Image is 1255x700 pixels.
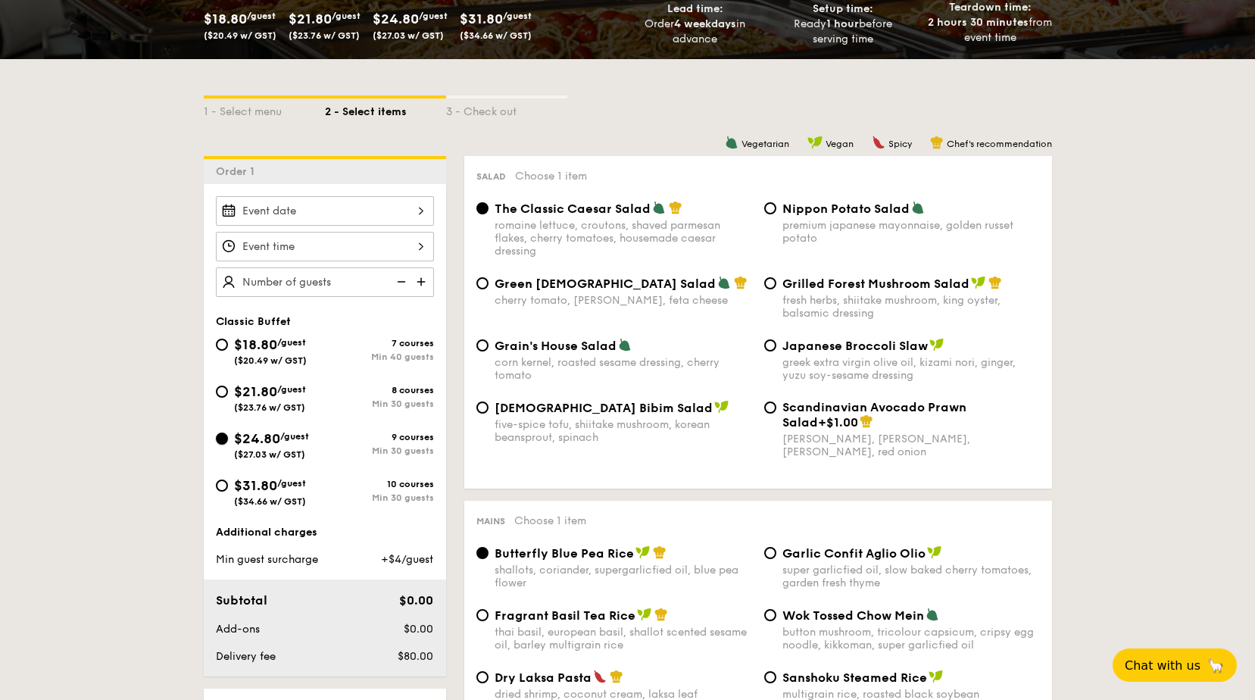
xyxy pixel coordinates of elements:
[495,294,752,307] div: cherry tomato, [PERSON_NAME], feta cheese
[926,608,939,621] img: icon-vegetarian.fe4039eb.svg
[928,16,1029,29] strong: 2 hours 30 minutes
[216,433,228,445] input: $24.80/guest($27.03 w/ GST)9 coursesMin 30 guests
[947,139,1052,149] span: Chef's recommendation
[741,139,789,149] span: Vegetarian
[476,609,489,621] input: Fragrant Basil Tea Ricethai basil, european basil, shallot scented sesame oil, barley multigrain ...
[389,267,411,296] img: icon-reduce.1d2dbef1.svg
[476,202,489,214] input: The Classic Caesar Saladromaine lettuce, croutons, shaved parmesan flakes, cherry tomatoes, house...
[911,201,925,214] img: icon-vegetarian.fe4039eb.svg
[1113,648,1237,682] button: Chat with us🦙
[764,339,776,352] input: Japanese Broccoli Slawgreek extra virgin olive oil, kizami nori, ginger, yuzu soy-sesame dressing
[923,15,1058,45] div: from event time
[476,547,489,559] input: Butterfly Blue Pea Riceshallots, coriander, supergarlicfied oil, blue pea flower
[495,564,752,589] div: shallots, coriander, supergarlicfied oil, blue pea flower
[764,609,776,621] input: Wok Tossed Chow Meinbutton mushroom, tricolour capsicum, cripsy egg noodle, kikkoman, super garli...
[495,608,635,623] span: Fragrant Basil Tea Rice
[818,415,858,430] span: +$1.00
[247,11,276,21] span: /guest
[971,276,986,289] img: icon-vegan.f8ff3823.svg
[782,433,1040,458] div: [PERSON_NAME], [PERSON_NAME], [PERSON_NAME], red onion
[872,136,885,149] img: icon-spicy.37a8142b.svg
[216,267,434,297] input: Number of guests
[277,337,306,348] span: /guest
[782,202,910,216] span: Nippon Potato Salad
[476,402,489,414] input: [DEMOGRAPHIC_DATA] Bibim Saladfive-spice tofu, shiitake mushroom, korean beansprout, spinach
[782,400,966,430] span: Scandinavian Avocado Prawn Salad
[234,336,277,353] span: $18.80
[216,480,228,492] input: $31.80/guest($34.66 w/ GST)10 coursesMin 30 guests
[234,449,305,460] span: ($27.03 w/ GST)
[277,384,306,395] span: /guest
[930,136,944,149] img: icon-chef-hat.a58ddaea.svg
[216,593,267,608] span: Subtotal
[495,277,716,291] span: Green [DEMOGRAPHIC_DATA] Salad
[234,430,280,447] span: $24.80
[325,385,434,395] div: 8 courses
[667,2,723,15] span: Lead time:
[325,479,434,489] div: 10 courses
[411,267,434,296] img: icon-add.58712e84.svg
[289,30,360,41] span: ($23.76 w/ GST)
[807,136,823,149] img: icon-vegan.f8ff3823.svg
[888,139,912,149] span: Spicy
[289,11,332,27] span: $21.80
[717,276,731,289] img: icon-vegetarian.fe4039eb.svg
[515,170,587,183] span: Choose 1 item
[495,626,752,652] div: thai basil, european basil, shallot scented sesame oil, barley multigrain rice
[325,352,434,362] div: Min 40 guests
[332,11,361,21] span: /guest
[216,315,291,328] span: Classic Buffet
[495,670,592,685] span: Dry Laksa Pasta
[764,547,776,559] input: Garlic Confit Aglio Oliosuper garlicfied oil, slow baked cherry tomatoes, garden fresh thyme
[495,546,634,561] span: Butterfly Blue Pea Rice
[476,339,489,352] input: Grain's House Saladcorn kernel, roasted sesame dressing, cherry tomato
[734,276,748,289] img: icon-chef-hat.a58ddaea.svg
[325,432,434,442] div: 9 courses
[610,670,623,683] img: icon-chef-hat.a58ddaea.svg
[1207,657,1225,674] span: 🦙
[860,414,873,428] img: icon-chef-hat.a58ddaea.svg
[476,171,506,182] span: Salad
[325,98,446,120] div: 2 - Select items
[669,201,682,214] img: icon-chef-hat.a58ddaea.svg
[216,553,318,566] span: Min guest surcharge
[782,626,1040,652] div: button mushroom, tricolour capsicum, cripsy egg noodle, kikkoman, super garlicfied oil
[325,338,434,348] div: 7 courses
[628,17,763,47] div: Order in advance
[398,650,433,663] span: $80.00
[782,356,1040,382] div: greek extra virgin olive oil, kizami nori, ginger, yuzu soy-sesame dressing
[216,339,228,351] input: $18.80/guest($20.49 w/ GST)7 coursesMin 40 guests
[495,339,617,353] span: Grain's House Salad
[234,477,277,494] span: $31.80
[234,402,305,413] span: ($23.76 w/ GST)
[503,11,532,21] span: /guest
[204,98,325,120] div: 1 - Select menu
[782,339,928,353] span: Japanese Broccoli Slaw
[1125,658,1200,673] span: Chat with us
[782,546,926,561] span: Garlic Confit Aglio Olio
[234,496,306,507] span: ($34.66 w/ GST)
[782,294,1040,320] div: fresh herbs, shiitake mushroom, king oyster, balsamic dressing
[495,202,651,216] span: The Classic Caesar Salad
[654,608,668,621] img: icon-chef-hat.a58ddaea.svg
[216,232,434,261] input: Event time
[635,545,651,559] img: icon-vegan.f8ff3823.svg
[725,136,738,149] img: icon-vegetarian.fe4039eb.svg
[782,608,924,623] span: Wok Tossed Chow Mein
[216,165,261,178] span: Order 1
[637,608,652,621] img: icon-vegan.f8ff3823.svg
[325,445,434,456] div: Min 30 guests
[495,418,752,444] div: five-spice tofu, shiitake mushroom, korean beansprout, spinach
[618,338,632,352] img: icon-vegetarian.fe4039eb.svg
[775,17,910,47] div: Ready before serving time
[782,219,1040,245] div: premium japanese mayonnaise, golden russet potato
[476,671,489,683] input: Dry Laksa Pastadried shrimp, coconut cream, laksa leaf
[216,525,434,540] div: Additional charges
[460,30,532,41] span: ($34.66 w/ GST)
[476,516,505,527] span: Mains
[216,196,434,226] input: Event date
[495,401,713,415] span: [DEMOGRAPHIC_DATA] Bibim Salad
[653,545,667,559] img: icon-chef-hat.a58ddaea.svg
[204,30,276,41] span: ($20.49 w/ GST)
[381,553,433,566] span: +$4/guest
